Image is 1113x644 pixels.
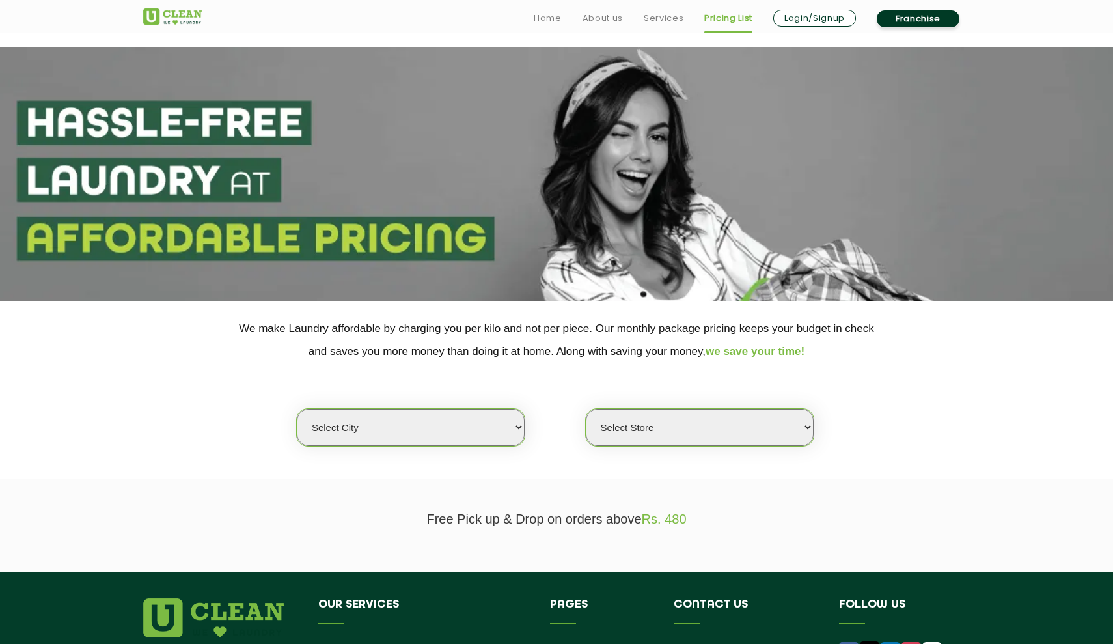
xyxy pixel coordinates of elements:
[143,8,202,25] img: UClean Laundry and Dry Cleaning
[877,10,959,27] a: Franchise
[706,345,804,357] span: we save your time!
[143,317,970,363] p: We make Laundry affordable by charging you per kilo and not per piece. Our monthly package pricin...
[143,512,970,527] p: Free Pick up & Drop on orders above
[583,10,623,26] a: About us
[839,598,954,623] h4: Follow us
[644,10,683,26] a: Services
[773,10,856,27] a: Login/Signup
[143,598,284,637] img: logo.png
[674,598,819,623] h4: Contact us
[550,598,655,623] h4: Pages
[642,512,687,526] span: Rs. 480
[704,10,752,26] a: Pricing List
[534,10,562,26] a: Home
[318,598,530,623] h4: Our Services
